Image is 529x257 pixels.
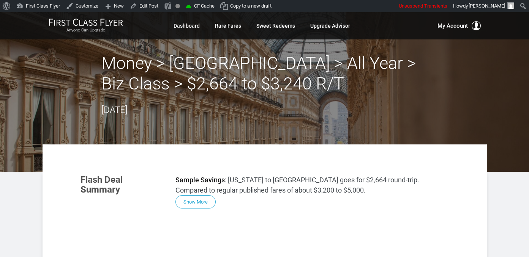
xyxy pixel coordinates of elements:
[256,19,295,33] a: Sweet Redeems
[49,28,123,33] small: Anyone Can Upgrade
[437,21,468,30] span: My Account
[101,105,128,115] time: [DATE]
[175,176,225,184] strong: Sample Savings
[49,18,123,33] a: First Class FlyerAnyone Can Upgrade
[175,175,449,195] p: : [US_STATE] to [GEOGRAPHIC_DATA] goes for $2,664 round-trip. Compared to regular published fares...
[437,21,481,30] button: My Account
[49,18,123,26] img: First Class Flyer
[310,19,350,33] a: Upgrade Advisor
[399,3,447,9] span: Unsuspend Transients
[469,3,505,9] span: [PERSON_NAME]
[101,53,428,94] h2: Money > [GEOGRAPHIC_DATA] > All Year > Biz Class > $2,664 to $3,240 R/T
[215,19,241,33] a: Rare Fares
[175,195,216,208] button: Show More
[81,175,164,195] h3: Flash Deal Summary
[174,19,200,33] a: Dashboard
